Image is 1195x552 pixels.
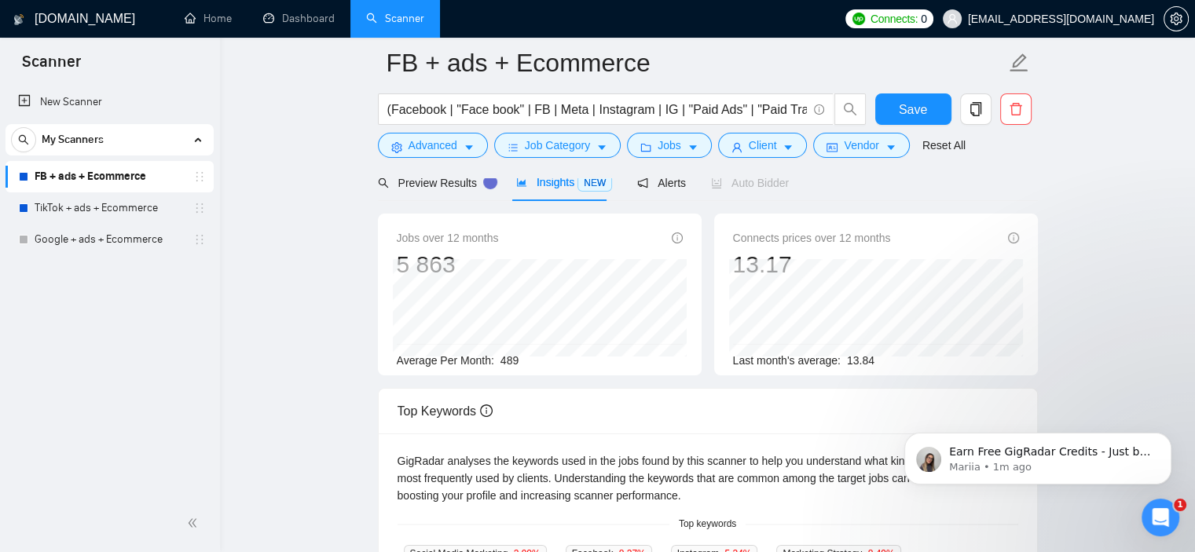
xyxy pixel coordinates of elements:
[494,133,621,158] button: barsJob Categorycaret-down
[516,177,527,188] span: area-chart
[640,141,651,153] span: folder
[193,233,206,246] span: holder
[596,141,607,153] span: caret-down
[500,354,519,367] span: 489
[409,137,457,154] span: Advanced
[378,177,389,188] span: search
[731,141,742,153] span: user
[885,141,896,153] span: caret-down
[480,404,493,417] span: info-circle
[1009,53,1029,73] span: edit
[5,124,214,255] li: My Scanners
[68,46,271,433] span: Earn Free GigRadar Credits - Just by Sharing Your Story! 💬 Want more credits for sending proposal...
[871,10,918,27] span: Connects:
[844,137,878,154] span: Vendor
[18,86,201,118] a: New Scanner
[961,102,991,116] span: copy
[733,229,891,247] span: Connects prices over 12 months
[193,170,206,183] span: holder
[687,141,698,153] span: caret-down
[193,202,206,214] span: holder
[1142,499,1179,536] iframe: Intercom live chat
[508,141,519,153] span: bars
[397,354,494,367] span: Average Per Month:
[11,127,36,152] button: search
[852,13,865,25] img: upwork-logo.png
[9,50,93,83] span: Scanner
[733,354,841,367] span: Last month's average:
[1164,13,1188,25] span: setting
[35,192,184,224] a: TikTok + ads + Ecommerce
[398,452,1018,504] div: GigRadar analyses the keywords used in the jobs found by this scanner to help you understand what...
[366,12,424,25] a: searchScanner
[669,517,746,532] span: Top keywords
[187,515,203,531] span: double-left
[42,124,104,155] span: My Scanners
[1008,232,1019,243] span: info-circle
[658,137,681,154] span: Jobs
[827,141,838,153] span: idcard
[847,354,874,367] span: 13.84
[483,175,497,189] div: Tooltip anchor
[378,177,491,189] span: Preview Results
[397,250,499,280] div: 5 863
[875,93,951,125] button: Save
[577,174,612,192] span: NEW
[922,137,966,154] a: Reset All
[35,161,184,192] a: FB + ads + Ecommerce
[733,250,891,280] div: 13.17
[672,232,683,243] span: info-circle
[5,86,214,118] li: New Scanner
[749,137,777,154] span: Client
[637,177,686,189] span: Alerts
[881,400,1195,510] iframe: Intercom notifications message
[68,60,271,75] p: Message from Mariia, sent 1m ago
[516,176,612,188] span: Insights
[12,134,35,145] span: search
[1164,13,1189,25] a: setting
[960,93,992,125] button: copy
[627,133,712,158] button: folderJobscaret-down
[397,229,499,247] span: Jobs over 12 months
[637,177,648,188] span: notification
[391,141,402,153] span: setting
[718,133,808,158] button: userClientcaret-down
[525,137,590,154] span: Job Category
[1000,93,1032,125] button: delete
[899,100,927,119] span: Save
[1001,102,1031,116] span: delete
[813,133,909,158] button: idcardVendorcaret-down
[185,12,232,25] a: homeHome
[13,7,24,32] img: logo
[783,141,794,153] span: caret-down
[378,133,488,158] button: settingAdvancedcaret-down
[398,389,1018,433] div: Top Keywords
[35,224,184,255] a: Google + ads + Ecommerce
[464,141,475,153] span: caret-down
[1174,499,1186,511] span: 1
[947,13,958,24] span: user
[387,100,807,119] input: Search Freelance Jobs...
[711,177,789,189] span: Auto Bidder
[387,43,1006,82] input: Scanner name...
[263,12,335,25] a: dashboardDashboard
[814,104,824,115] span: info-circle
[834,93,866,125] button: search
[1164,6,1189,31] button: setting
[921,10,927,27] span: 0
[711,177,722,188] span: robot
[835,102,865,116] span: search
